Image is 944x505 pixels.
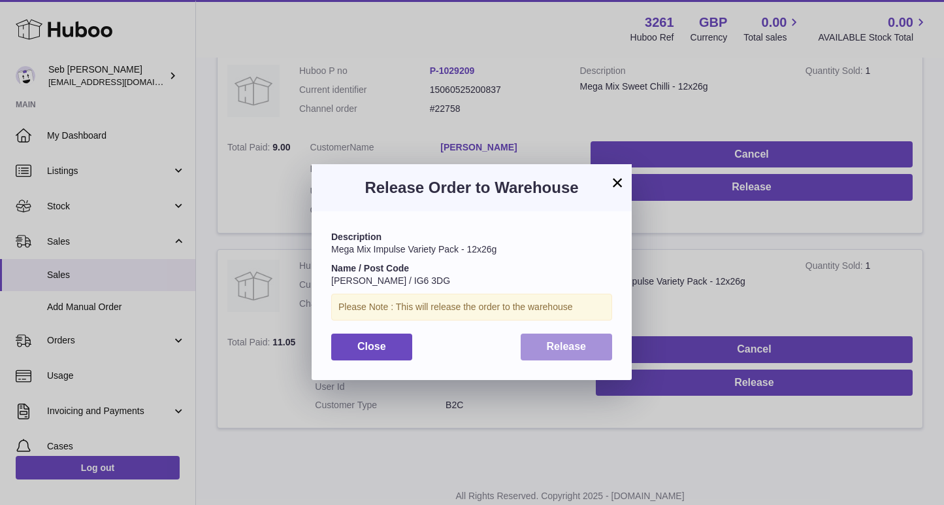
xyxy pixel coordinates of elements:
div: Please Note : This will release the order to the warehouse [331,294,612,321]
h3: Release Order to Warehouse [331,177,612,198]
strong: Description [331,232,382,242]
span: Mega Mix Impulse Variety Pack - 12x26g [331,244,496,254]
span: Release [547,341,587,352]
span: [PERSON_NAME] / IG6 3DG [331,275,450,286]
span: Close [357,341,386,352]
button: Release [521,334,613,360]
button: Close [331,334,412,360]
button: × [610,175,625,190]
strong: Name / Post Code [331,263,409,273]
